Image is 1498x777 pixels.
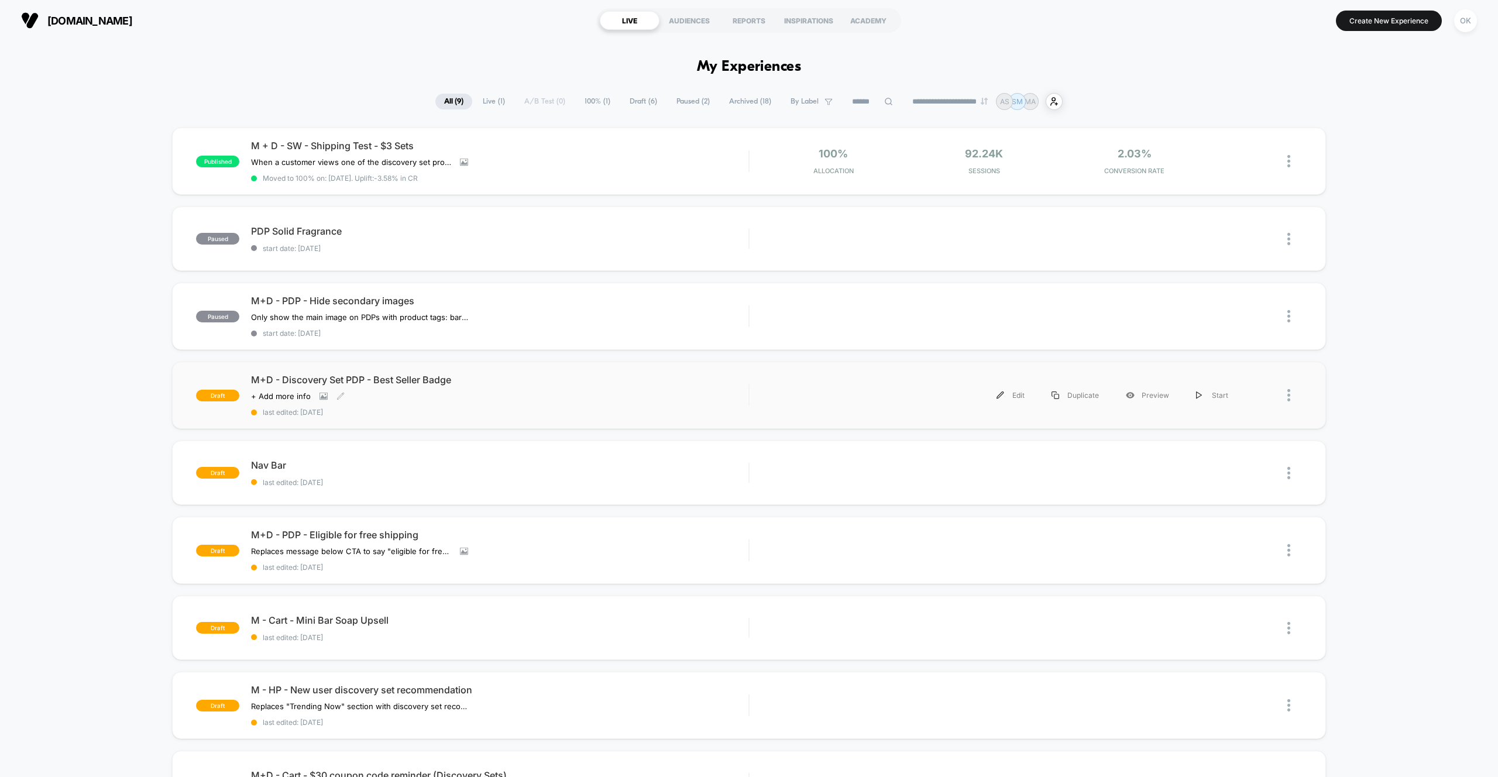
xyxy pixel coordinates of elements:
span: M - HP - New user discovery set recommendation [251,684,748,696]
div: AUDIENCES [659,11,719,30]
span: Replaces "Trending Now" section with discovery set recommendations for new users visiting the HP [251,702,468,711]
div: Edit [983,382,1038,408]
p: AS [1000,97,1009,106]
span: Archived ( 18 ) [720,94,780,109]
span: paused [196,311,239,322]
span: last edited: [DATE] [251,478,748,487]
img: close [1287,699,1290,711]
img: close [1287,467,1290,479]
button: Create New Experience [1336,11,1442,31]
span: 100% [819,147,848,160]
span: draft [196,622,239,634]
span: last edited: [DATE] [251,408,748,417]
img: close [1287,310,1290,322]
span: last edited: [DATE] [251,718,748,727]
p: SM [1012,97,1023,106]
img: close [1287,622,1290,634]
span: Only show the main image on PDPs with product tags: bar soap, deo, oil. [251,312,468,322]
span: M+D - Discovery Set PDP - Best Seller Badge [251,374,748,386]
span: M+D - PDP - Hide secondary images [251,295,748,307]
span: Draft ( 6 ) [621,94,666,109]
span: draft [196,467,239,479]
span: CONVERSION RATE [1062,167,1207,175]
img: menu [1196,391,1202,399]
span: Paused ( 2 ) [668,94,719,109]
span: draft [196,390,239,401]
img: close [1287,155,1290,167]
div: OK [1454,9,1477,32]
span: start date: [DATE] [251,329,748,338]
div: INSPIRATIONS [779,11,839,30]
div: ACADEMY [839,11,898,30]
span: M+D - PDP - Eligible for free shipping [251,529,748,541]
span: + Add more info [251,391,311,401]
span: Moved to 100% on: [DATE] . Uplift: -3.58% in CR [263,174,418,183]
img: Visually logo [21,12,39,29]
span: start date: [DATE] [251,244,748,253]
span: Replaces message below CTA to say "eligible for free shipping" on all PDPs $50+ (US only) [251,546,451,556]
button: OK [1451,9,1480,33]
span: All ( 9 ) [435,94,472,109]
span: Allocation [813,167,854,175]
h1: My Experiences [697,59,802,75]
span: draft [196,700,239,711]
div: Duplicate [1038,382,1112,408]
img: end [981,98,988,105]
div: REPORTS [719,11,779,30]
img: menu [1052,391,1059,399]
span: When a customer views one of the discovery set products, the free shipping banner at the top is h... [251,157,451,167]
div: Preview [1112,382,1183,408]
span: published [196,156,239,167]
span: Nav Bar [251,459,748,471]
button: [DOMAIN_NAME] [18,11,136,30]
span: 92.24k [965,147,1003,160]
span: Live ( 1 ) [474,94,514,109]
img: close [1287,544,1290,556]
span: last edited: [DATE] [251,563,748,572]
div: Start [1183,382,1242,408]
span: [DOMAIN_NAME] [47,15,132,27]
span: Sessions [912,167,1056,175]
p: MA [1025,97,1036,106]
span: By Label [791,97,819,106]
div: LIVE [600,11,659,30]
span: last edited: [DATE] [251,633,748,642]
span: 100% ( 1 ) [576,94,619,109]
img: close [1287,389,1290,401]
img: menu [997,391,1004,399]
span: M - Cart - Mini Bar Soap Upsell [251,614,748,626]
img: close [1287,233,1290,245]
span: draft [196,545,239,556]
span: paused [196,233,239,245]
span: M + D - SW - Shipping Test - $3 Sets [251,140,748,152]
span: PDP Solid Fragrance [251,225,748,237]
span: 2.03% [1118,147,1152,160]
